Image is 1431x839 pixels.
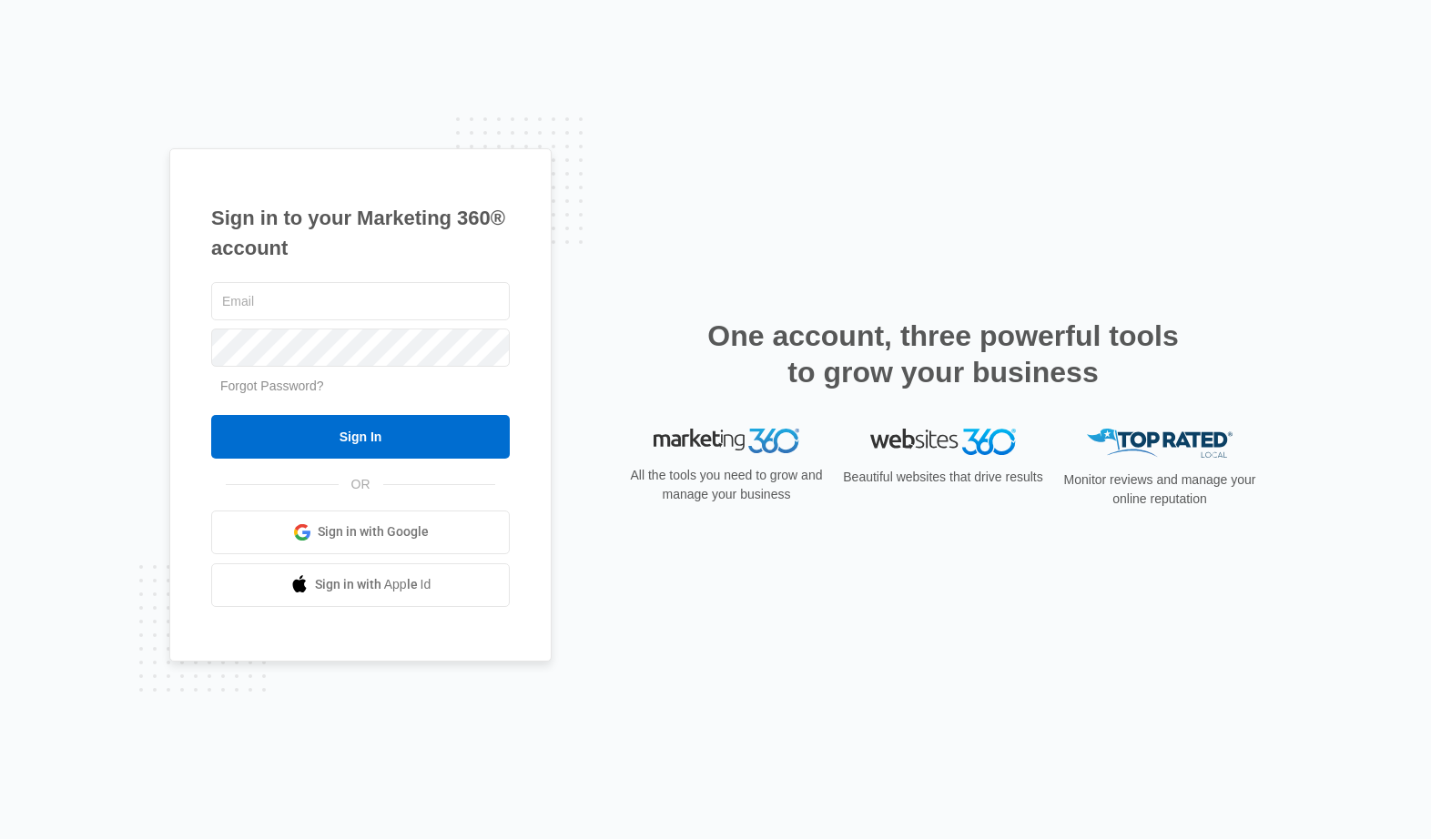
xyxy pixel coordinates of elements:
[220,379,324,393] a: Forgot Password?
[654,429,799,454] img: Marketing 360
[211,510,510,554] a: Sign in with Google
[702,318,1184,390] h2: One account, three powerful tools to grow your business
[211,415,510,459] input: Sign In
[211,282,510,320] input: Email
[1087,429,1233,459] img: Top Rated Local
[339,475,383,494] span: OR
[870,429,1016,455] img: Websites 360
[211,203,510,263] h1: Sign in to your Marketing 360® account
[318,522,429,541] span: Sign in with Google
[1058,470,1262,509] p: Monitor reviews and manage your online reputation
[624,466,828,504] p: All the tools you need to grow and manage your business
[211,563,510,607] a: Sign in with Apple Id
[315,575,431,594] span: Sign in with Apple Id
[841,468,1045,487] p: Beautiful websites that drive results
